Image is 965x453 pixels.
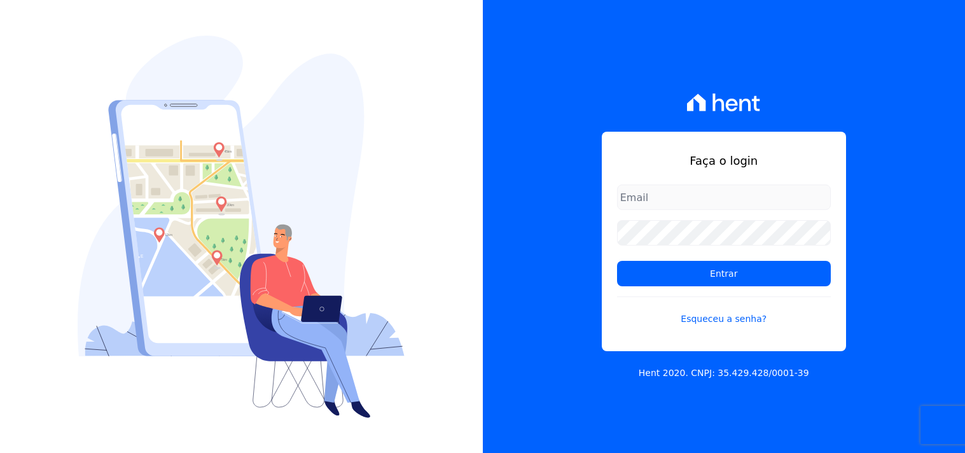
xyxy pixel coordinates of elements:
[617,296,831,326] a: Esqueceu a senha?
[617,152,831,169] h1: Faça o login
[639,366,809,380] p: Hent 2020. CNPJ: 35.429.428/0001-39
[78,36,405,418] img: Login
[617,261,831,286] input: Entrar
[617,185,831,210] input: Email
